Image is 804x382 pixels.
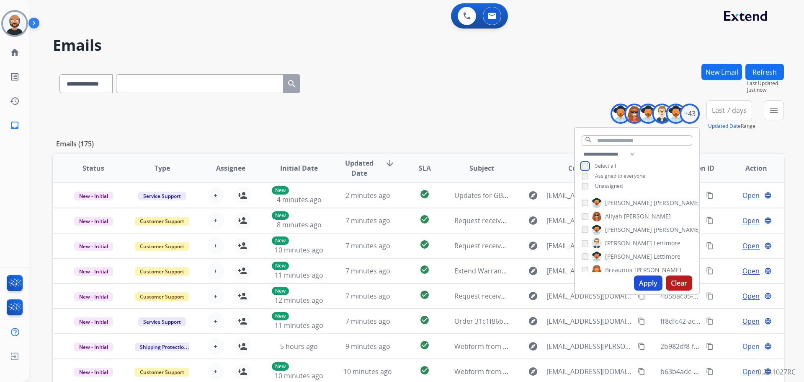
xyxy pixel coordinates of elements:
[272,287,289,295] p: New
[237,366,247,377] mat-icon: person_add
[237,216,247,226] mat-icon: person_add
[237,341,247,351] mat-icon: person_add
[747,80,784,87] span: Last Updated:
[10,72,20,82] mat-icon: list_alt
[528,241,538,251] mat-icon: explore
[345,216,390,225] span: 7 minutes ago
[605,199,652,207] span: [PERSON_NAME]
[420,290,430,300] mat-icon: check_circle
[715,153,784,183] th: Action
[764,217,772,224] mat-icon: language
[747,87,784,94] span: Just now
[742,316,760,326] span: Open
[138,192,186,200] span: Service Support
[528,291,538,301] mat-icon: explore
[345,241,390,250] span: 7 minutes ago
[272,262,289,270] p: New
[237,241,247,251] mat-icon: person_add
[706,192,714,199] mat-icon: content_copy
[742,241,760,251] span: Open
[420,189,430,199] mat-icon: check_circle
[469,163,494,173] span: Subject
[214,366,217,377] span: +
[454,216,702,225] span: Request received] Resolve the issue and log your decision. ͏‌ ͏‌ ͏‌ ͏‌ ͏‌ ͏‌ ͏‌ ͏‌ ͏‌ ͏‌ ͏‌ ͏‌ ͏‌...
[528,266,538,276] mat-icon: explore
[53,37,784,54] h2: Emails
[420,340,430,350] mat-icon: check_circle
[701,64,742,80] button: New Email
[275,321,323,330] span: 11 minutes ago
[454,191,726,200] span: Updates for GBS_084d1a99-0b6f-41b7-9f93-deed76253896_Alexandra [PERSON_NAME]
[207,338,224,355] button: +
[10,47,20,57] mat-icon: home
[660,342,784,351] span: 2b982df8-f881-4ce8-893f-83027c3039cd
[546,366,633,377] span: [EMAIL_ADDRESS][DOMAIN_NAME]
[764,242,772,249] mat-icon: language
[207,262,224,279] button: +
[638,368,645,375] mat-icon: content_copy
[214,266,217,276] span: +
[605,239,652,247] span: [PERSON_NAME]
[706,217,714,224] mat-icon: content_copy
[237,266,247,276] mat-icon: person_add
[706,267,714,275] mat-icon: content_copy
[528,366,538,377] mat-icon: explore
[638,343,645,350] mat-icon: content_copy
[3,12,26,35] img: avatar
[605,266,633,274] span: Breaunna
[454,317,600,326] span: Order 31c1f86b-c2a7-4af2-809d-0d268d55fe8b
[207,363,224,380] button: +
[420,239,430,249] mat-icon: check_circle
[277,220,322,229] span: 8 minutes ago
[345,291,390,301] span: 7 minutes ago
[528,316,538,326] mat-icon: explore
[764,317,772,325] mat-icon: language
[708,123,741,130] button: Updated Date
[742,190,760,200] span: Open
[272,236,289,245] p: New
[546,341,633,351] span: [EMAIL_ADDRESS][PERSON_NAME][DOMAIN_NAME]
[214,291,217,301] span: +
[280,163,318,173] span: Initial Date
[654,226,701,234] span: [PERSON_NAME]
[214,316,217,326] span: +
[712,109,747,112] span: Last 7 days
[605,212,622,221] span: Aliyah
[272,186,289,195] p: New
[135,343,192,351] span: Shipping Protection
[660,291,790,301] span: 4b5bac05-5a87-4d59-8a47-d16e8a1ec98c
[275,296,323,305] span: 12 minutes ago
[138,317,186,326] span: Service Support
[745,64,784,80] button: Refresh
[280,342,318,351] span: 5 hours ago
[207,187,224,204] button: +
[275,245,323,255] span: 10 minutes ago
[742,266,760,276] span: Open
[275,371,323,380] span: 10 minutes ago
[546,190,633,200] span: [EMAIL_ADDRESS][DOMAIN_NAME]
[528,190,538,200] mat-icon: explore
[135,217,189,226] span: Customer Support
[660,317,783,326] span: ff8dfc42-ac67-4b8a-a819-dc3b9f913dc3
[595,162,616,169] span: Select all
[706,317,714,325] mat-icon: content_copy
[764,192,772,199] mat-icon: language
[420,365,430,375] mat-icon: check_circle
[74,267,113,276] span: New - Initial
[10,120,20,130] mat-icon: inbox
[74,242,113,251] span: New - Initial
[237,190,247,200] mat-icon: person_add
[135,267,189,276] span: Customer Support
[454,291,702,301] span: Request received] Resolve the issue and log your decision. ͏‌ ͏‌ ͏‌ ͏‌ ͏‌ ͏‌ ͏‌ ͏‌ ͏‌ ͏‌ ͏‌ ͏‌ ͏‌...
[764,292,772,300] mat-icon: language
[74,317,113,326] span: New - Initial
[214,241,217,251] span: +
[706,343,714,350] mat-icon: content_copy
[680,104,700,124] div: +43
[595,182,623,190] span: Unassigned
[74,217,113,226] span: New - Initial
[605,252,652,261] span: [PERSON_NAME]
[287,79,297,89] mat-icon: search
[742,216,760,226] span: Open
[742,341,760,351] span: Open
